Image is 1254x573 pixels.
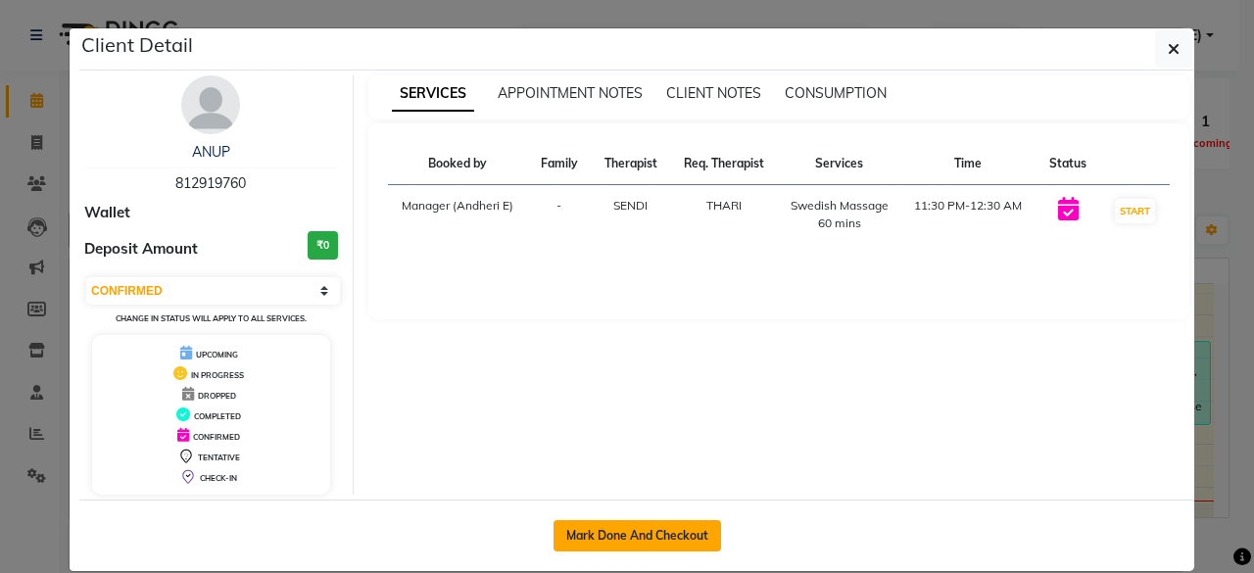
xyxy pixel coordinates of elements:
[191,370,244,380] span: IN PROGRESS
[785,84,887,102] span: CONSUMPTION
[778,143,900,185] th: Services
[196,350,238,359] span: UPCOMING
[181,75,240,134] img: avatar
[613,198,648,213] span: SENDI
[1115,199,1155,223] button: START
[192,143,230,161] a: ANUP
[528,143,591,185] th: Family
[198,391,236,401] span: DROPPED
[388,185,528,245] td: Manager (Andheri E)
[670,143,778,185] th: Req. Therapist
[194,411,241,421] span: COMPLETED
[900,143,1037,185] th: Time
[388,143,528,185] th: Booked by
[193,432,240,442] span: CONFIRMED
[392,76,474,112] span: SERVICES
[175,174,246,192] span: 812919760
[554,520,721,551] button: Mark Done And Checkout
[200,473,237,483] span: CHECK-IN
[84,202,130,224] span: Wallet
[116,313,307,323] small: Change in status will apply to all services.
[591,143,670,185] th: Therapist
[706,198,742,213] span: THARI
[498,84,643,102] span: APPOINTMENT NOTES
[308,231,338,260] h3: ₹0
[900,185,1037,245] td: 11:30 PM-12:30 AM
[790,197,889,232] div: Swedish Massage 60 mins
[198,453,240,462] span: TENTATIVE
[84,238,198,261] span: Deposit Amount
[666,84,761,102] span: CLIENT NOTES
[1037,143,1099,185] th: Status
[81,30,193,60] h5: Client Detail
[528,185,591,245] td: -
